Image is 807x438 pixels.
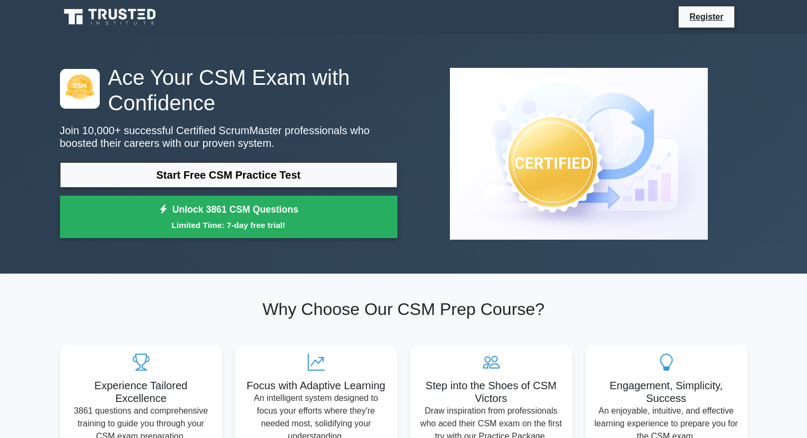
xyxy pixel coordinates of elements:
h5: Focus with Adaptive Learning [244,379,389,392]
h5: Step into the Shoes of CSM Victors [419,379,564,405]
small: Limited Time: 7-day free trial! [73,219,384,231]
h1: Ace Your CSM Exam with Confidence [60,65,397,116]
p: Join 10,000+ successful Certified ScrumMaster professionals who boosted their careers with our pr... [60,124,397,150]
h2: Why Choose Our CSM Prep Course? [60,299,748,319]
a: Start Free CSM Practice Test [60,162,397,188]
img: Certified ScrumMaster Preview [441,59,716,248]
h5: Engagement, Simplicity, Success [594,379,739,405]
h5: Experience Tailored Excellence [68,379,214,405]
a: Unlock 3861 CSM QuestionsLimited Time: 7-day free trial! [60,196,397,238]
a: Register [683,10,730,23]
